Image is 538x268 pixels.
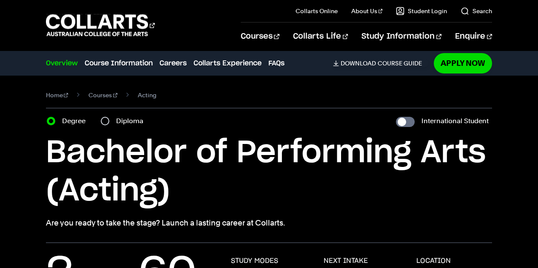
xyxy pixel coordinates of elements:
[88,89,117,101] a: Courses
[351,7,383,15] a: About Us
[241,23,279,51] a: Courses
[333,59,429,67] a: DownloadCourse Guide
[461,7,492,15] a: Search
[62,115,91,127] label: Degree
[362,23,441,51] a: Study Information
[46,217,492,229] p: Are you ready to take the stage? Launch a lasting career at Collarts.
[324,257,368,265] h3: NEXT INTAKE
[268,58,285,68] a: FAQs
[46,58,78,68] a: Overview
[396,7,447,15] a: Student Login
[416,257,451,265] h3: LOCATION
[138,89,157,101] span: Acting
[46,89,68,101] a: Home
[341,59,376,67] span: Download
[296,7,338,15] a: Collarts Online
[194,58,262,68] a: Collarts Experience
[434,53,492,73] a: Apply Now
[46,13,155,37] div: Go to homepage
[85,58,153,68] a: Course Information
[421,115,489,127] label: International Student
[116,115,148,127] label: Diploma
[293,23,348,51] a: Collarts Life
[159,58,187,68] a: Careers
[46,134,492,210] h1: Bachelor of Performing Arts (Acting)
[455,23,492,51] a: Enquire
[231,257,278,265] h3: STUDY MODES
